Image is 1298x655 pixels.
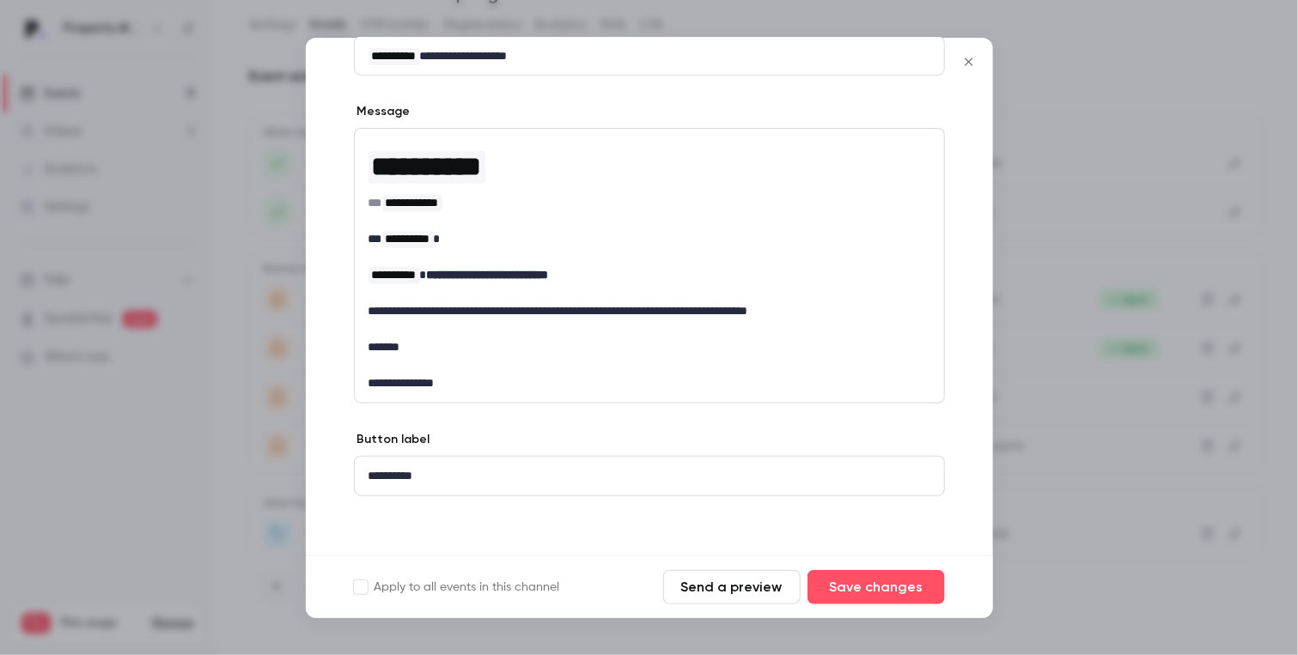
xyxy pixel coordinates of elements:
[355,457,944,495] div: editor
[355,37,944,76] div: editor
[807,570,945,604] button: Save changes
[663,570,801,604] button: Send a preview
[355,129,944,402] div: editor
[952,45,986,79] button: Close
[354,103,411,120] label: Message
[354,579,560,596] label: Apply to all events in this channel
[354,431,430,448] label: Button label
